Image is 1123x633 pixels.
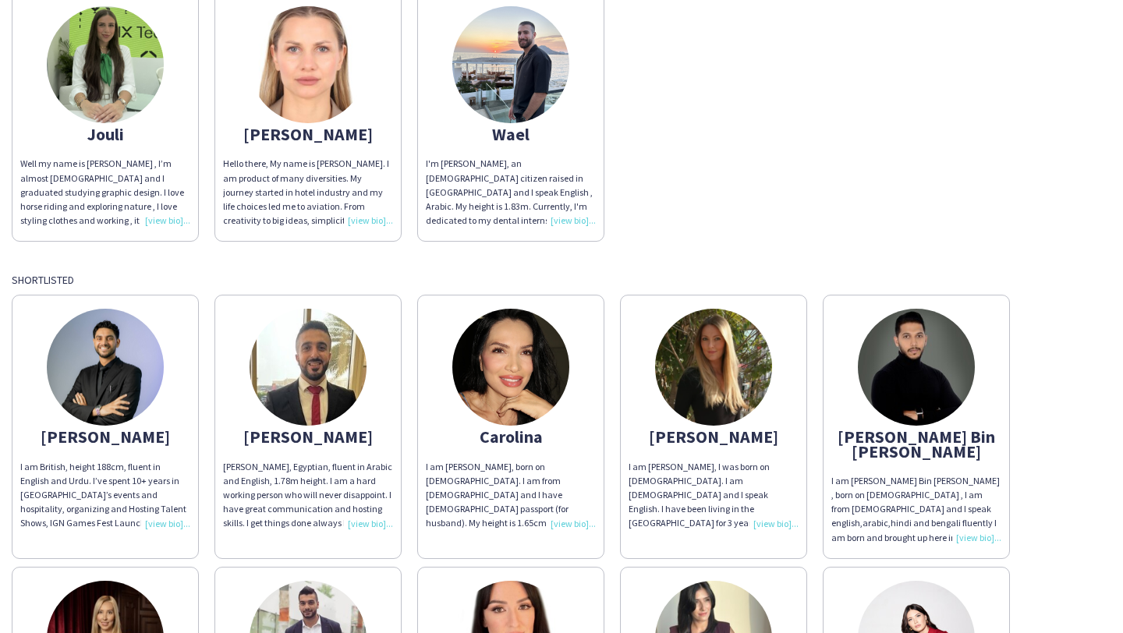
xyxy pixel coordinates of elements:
[858,309,975,426] img: thumb-67755c6606872.jpeg
[20,157,190,228] div: Well my name is [PERSON_NAME] , I’m almost [DEMOGRAPHIC_DATA] and I graduated studying graphic de...
[12,273,1111,287] div: Shortlisted
[426,460,596,531] div: I am [PERSON_NAME], born on [DEMOGRAPHIC_DATA]. I am from [DEMOGRAPHIC_DATA] and I have [DEMOGRAP...
[20,127,190,141] div: Jouli
[47,6,164,123] img: thumb-3d0b2553-6c45-4a29-9489-c0299c010989.jpg
[452,309,569,426] img: thumb-8c768348-6c47-4566-a4ae-325e3f1deb12.jpg
[426,430,596,444] div: Carolina
[426,127,596,141] div: Wael
[426,157,596,228] div: I'm [PERSON_NAME], an [DEMOGRAPHIC_DATA] citizen raised in [GEOGRAPHIC_DATA] and I speak English ...
[831,430,1001,458] div: [PERSON_NAME] Bin [PERSON_NAME]
[20,460,190,531] div: I am British, height 188cm, fluent in English and Urdu. I’ve spent 10+ years in [GEOGRAPHIC_DATA]...
[250,309,367,426] img: thumb-66884f78f33c8.jpeg
[47,309,164,426] img: thumb-f294dbbb-dda5-4293-a0e5-1070be48c671.jpg
[20,430,190,444] div: [PERSON_NAME]
[250,6,367,123] img: thumb-6888c9d39c1be.jpg
[223,460,393,531] div: [PERSON_NAME], Egyptian, fluent in Arabic and English, 1.78m height. I am a hard working person w...
[223,430,393,444] div: [PERSON_NAME]
[223,127,393,141] div: [PERSON_NAME]
[452,6,569,123] img: thumb-e5b4c190-e4ce-4de7-a610-1173266b7c55.jpg
[831,474,1001,545] div: I am [PERSON_NAME] Bin [PERSON_NAME] , born on [DEMOGRAPHIC_DATA] , I am from [DEMOGRAPHIC_DATA] ...
[655,309,772,426] img: thumb-5f4ba18942b58.png
[629,460,799,531] div: I am [PERSON_NAME], I was born on [DEMOGRAPHIC_DATA]. I am [DEMOGRAPHIC_DATA] and I speak English...
[629,430,799,444] div: [PERSON_NAME]
[223,157,393,228] div: Hello there, My name is [PERSON_NAME]. I am product of many diversities. My journey started in ho...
